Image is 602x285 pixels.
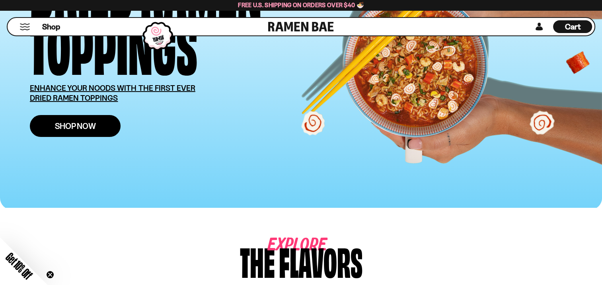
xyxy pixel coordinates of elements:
[42,20,60,33] a: Shop
[565,22,581,31] span: Cart
[19,23,30,30] button: Mobile Menu Trigger
[268,242,303,249] span: Explore
[55,122,96,130] span: Shop Now
[238,1,364,9] span: Free U.S. Shipping on Orders over $40 🍜
[30,83,195,103] u: ENHANCE YOUR NOODS WITH THE FIRST EVER DRIED RAMEN TOPPINGS
[46,271,54,279] button: Close teaser
[30,115,121,137] a: Shop Now
[279,242,362,279] div: flavors
[240,242,275,279] div: The
[30,17,197,71] div: Toppings
[4,250,35,281] span: Get 10% Off
[553,18,592,35] a: Cart
[42,21,60,32] span: Shop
